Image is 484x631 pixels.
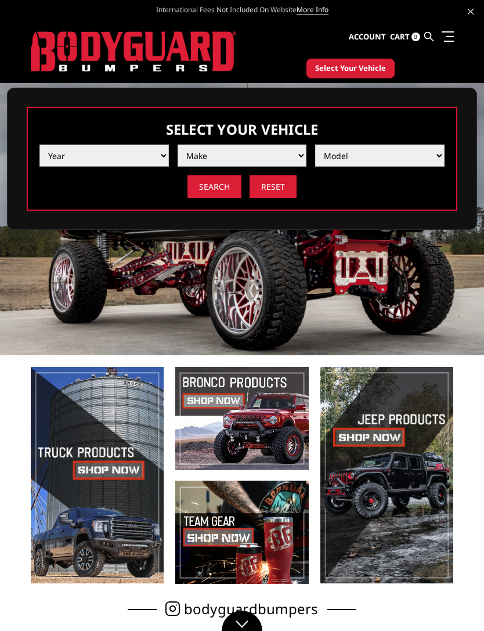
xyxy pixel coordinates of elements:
input: Search [187,175,241,198]
select: Please select the value from list. [39,145,169,167]
button: 4 of 5 [431,229,442,247]
h3: Select Your Vehicle [39,120,445,139]
span: Account [349,31,386,42]
span: 0 [411,33,420,41]
input: Reset [250,175,297,198]
a: Account [349,21,386,53]
button: 5 of 5 [431,247,442,266]
span: Cart [390,31,410,42]
button: Select Your Vehicle [306,59,395,78]
img: BODYGUARD BUMPERS [31,31,237,72]
a: More Info [297,5,328,15]
select: Please select the value from list. [178,145,307,167]
a: Click to Down [222,611,262,631]
a: Cart 0 [390,21,420,53]
span: bodyguardbumpers [184,603,319,615]
span: Select Your Vehicle [315,63,386,74]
